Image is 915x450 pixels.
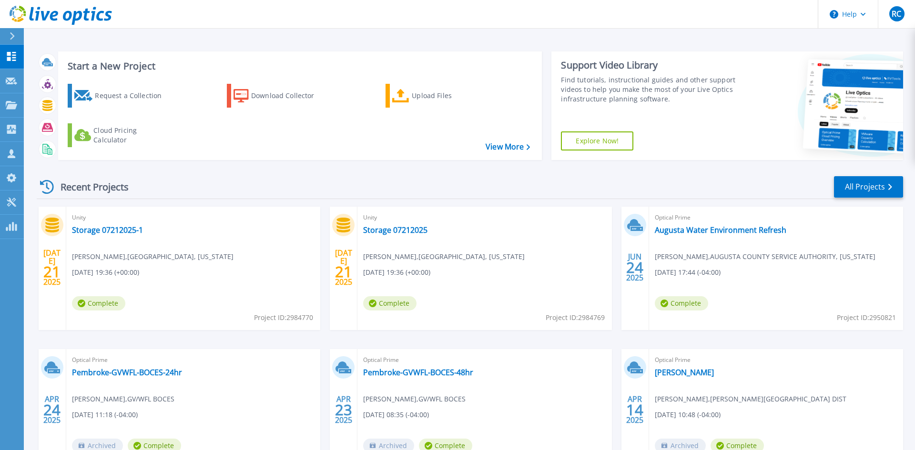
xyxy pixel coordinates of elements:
div: Request a Collection [95,86,171,105]
a: Upload Files [386,84,492,108]
span: 23 [335,406,352,414]
a: Explore Now! [561,131,633,150]
h3: Start a New Project [68,61,530,71]
span: Unity [363,212,606,223]
span: Complete [363,296,417,310]
span: RC [892,10,901,18]
div: [DATE] 2025 [335,250,353,285]
div: Support Video Library [561,59,740,71]
span: Optical Prime [363,355,606,365]
span: Optical Prime [655,212,897,223]
span: [DATE] 11:18 (-04:00) [72,410,138,420]
span: [PERSON_NAME] , AUGUSTA COUNTY SERVICE AUTHORITY, [US_STATE] [655,251,875,262]
a: Request a Collection [68,84,174,108]
span: Optical Prime [655,355,897,365]
div: Download Collector [251,86,327,105]
div: APR 2025 [626,392,644,427]
span: [PERSON_NAME] , [GEOGRAPHIC_DATA], [US_STATE] [72,251,234,262]
span: [PERSON_NAME] , GV/WFL BOCES [363,394,466,404]
span: Project ID: 2984769 [546,312,605,323]
span: [PERSON_NAME] , GV/WFL BOCES [72,394,174,404]
span: [DATE] 17:44 (-04:00) [655,267,721,278]
a: [PERSON_NAME] [655,368,714,377]
div: Cloud Pricing Calculator [93,126,170,145]
a: Download Collector [227,84,333,108]
div: Recent Projects [37,175,142,199]
a: Storage 07212025-1 [72,225,143,235]
a: View More [486,142,530,151]
span: [DATE] 19:36 (+00:00) [363,267,430,278]
span: 21 [43,268,61,276]
a: Storage 07212025 [363,225,427,235]
span: [DATE] 08:35 (-04:00) [363,410,429,420]
a: Augusta Water Environment Refresh [655,225,786,235]
div: [DATE] 2025 [43,250,61,285]
span: [PERSON_NAME] , [GEOGRAPHIC_DATA], [US_STATE] [363,251,525,262]
span: 24 [626,263,643,271]
div: Find tutorials, instructional guides and other support videos to help you make the most of your L... [561,75,740,104]
span: Project ID: 2984770 [254,312,313,323]
span: [DATE] 19:36 (+00:00) [72,267,139,278]
span: Complete [655,296,708,310]
span: Unity [72,212,315,223]
div: APR 2025 [335,392,353,427]
a: All Projects [834,176,903,198]
span: Project ID: 2950821 [837,312,896,323]
span: [DATE] 10:48 (-04:00) [655,410,721,420]
span: 24 [43,406,61,414]
div: JUN 2025 [626,250,644,285]
span: [PERSON_NAME] , [PERSON_NAME][GEOGRAPHIC_DATA] DIST [655,394,846,404]
span: Complete [72,296,125,310]
span: 21 [335,268,352,276]
a: Cloud Pricing Calculator [68,123,174,147]
div: APR 2025 [43,392,61,427]
a: Pembroke-GVWFL-BOCES-48hr [363,368,473,377]
a: Pembroke-GVWFL-BOCES-24hr [72,368,182,377]
span: Optical Prime [72,355,315,365]
span: 14 [626,406,643,414]
div: Upload Files [412,86,488,105]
